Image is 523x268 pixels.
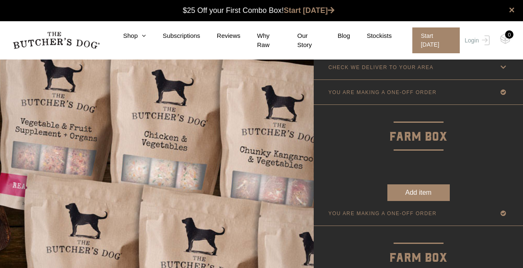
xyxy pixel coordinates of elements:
[509,5,515,15] a: close
[314,226,523,268] p: Farm Box
[240,31,281,50] a: Why Raw
[328,65,434,70] p: CHECK WE DELIVER TO YOUR AREA
[328,89,436,95] p: YOU ARE MAKING A ONE-OFF ORDER
[200,31,240,41] a: Reviews
[387,184,450,201] button: Add item
[321,31,350,41] a: Blog
[146,31,200,41] a: Subscriptions
[281,31,321,50] a: Our Story
[284,6,335,15] a: Start [DATE]
[107,31,146,41] a: Shop
[314,55,523,79] a: CHECK WE DELIVER TO YOUR AREA
[314,105,523,147] p: Farm Box
[404,27,462,53] a: Start [DATE]
[314,80,523,104] a: YOU ARE MAKING A ONE-OFF ORDER
[505,30,513,39] div: 0
[500,33,511,44] img: TBD_Cart-Empty.png
[328,211,436,216] p: YOU ARE MAKING A ONE-OFF ORDER
[412,27,459,53] span: Start [DATE]
[463,27,490,53] a: Login
[314,201,523,226] a: YOU ARE MAKING A ONE-OFF ORDER
[350,31,392,41] a: Stockists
